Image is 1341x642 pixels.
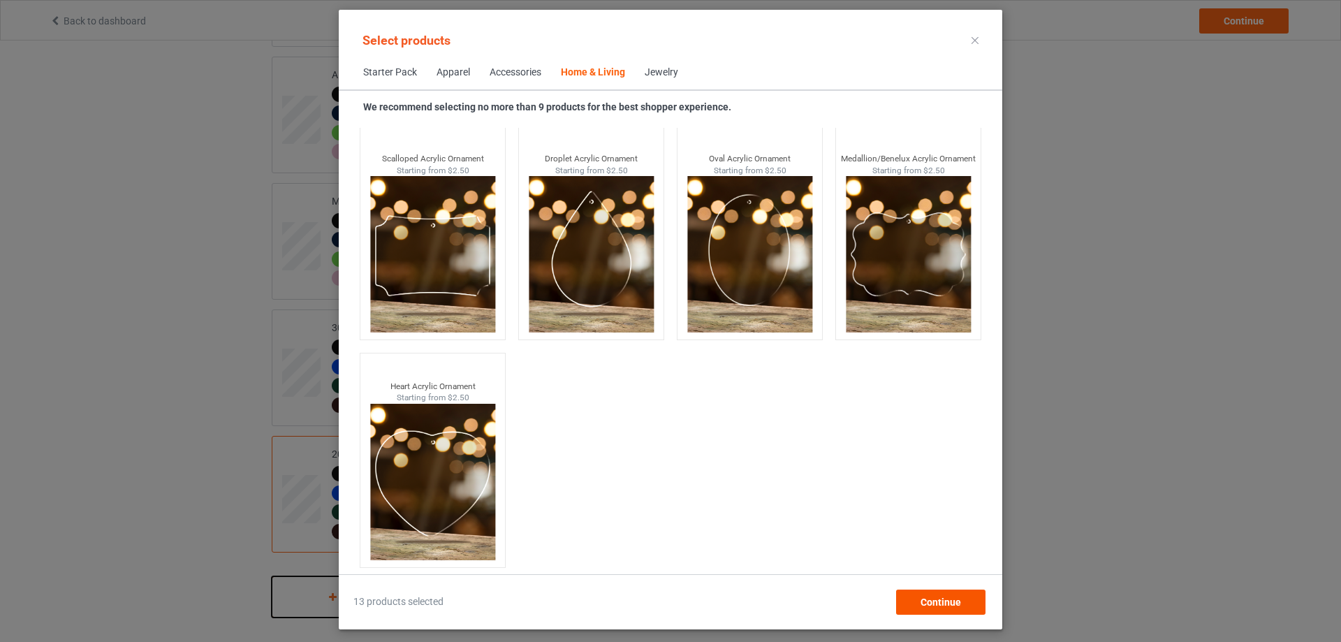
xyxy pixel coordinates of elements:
div: Jewelry [645,66,678,80]
div: Accessories [490,66,541,80]
div: Starting from [360,392,506,404]
div: Heart Acrylic Ornament [360,381,506,393]
span: $2.50 [606,166,628,175]
img: heart-thumbnail.png [370,404,495,560]
div: Medallion/Benelux Acrylic Ornament [836,153,981,165]
img: medallion-thumbnail.png [846,176,971,333]
strong: We recommend selecting no more than 9 products for the best shopper experience. [363,101,731,112]
span: Select products [362,33,450,48]
div: Droplet Acrylic Ornament [519,153,664,165]
span: 13 products selected [353,595,444,609]
div: Home & Living [561,66,625,80]
div: Starting from [360,165,506,177]
div: Apparel [437,66,470,80]
span: Starter Pack [353,56,427,89]
img: oval-thumbnail.png [687,176,812,333]
span: $2.50 [765,166,786,175]
span: $2.50 [448,393,469,402]
span: $2.50 [448,166,469,175]
img: drop-thumbnail.png [529,176,654,333]
div: Continue [896,590,985,615]
div: Starting from [519,165,664,177]
span: Continue [921,597,961,608]
div: Oval Acrylic Ornament [677,153,823,165]
span: $2.50 [923,166,945,175]
div: Starting from [677,165,823,177]
div: Starting from [836,165,981,177]
div: Scalloped Acrylic Ornament [360,153,506,165]
img: scalloped-thumbnail.png [370,176,495,333]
